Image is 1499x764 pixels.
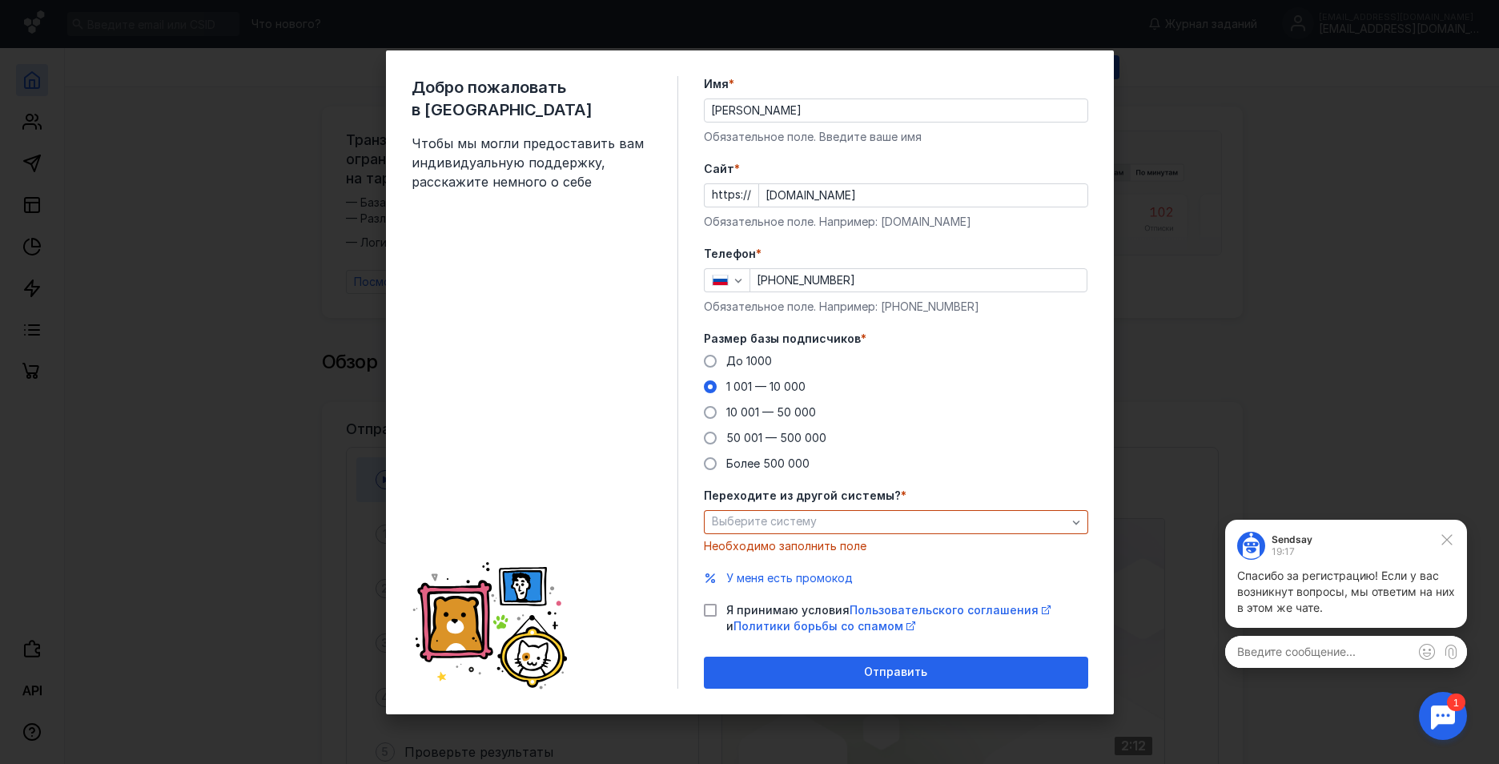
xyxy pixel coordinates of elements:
span: Более 500 000 [726,456,810,470]
span: Cайт [704,161,734,177]
div: Необходимо заполнить поле [704,538,1088,554]
div: Обязательное поле. Например: [PHONE_NUMBER] [704,299,1088,315]
span: Выберите систему [712,514,817,528]
span: 1 001 — 10 000 [726,380,806,393]
span: Добро пожаловать в [GEOGRAPHIC_DATA] [412,76,652,121]
div: Sendsay [62,24,103,34]
span: Чтобы мы могли предоставить вам индивидуальную поддержку, расскажите немного о себе [412,134,652,191]
button: Выберите систему [704,510,1088,534]
span: Размер базы подписчиков [704,331,861,347]
span: Имя [704,76,729,92]
span: До 1000 [726,354,772,368]
div: 1 [36,10,54,27]
span: 10 001 — 50 000 [726,405,816,419]
button: У меня есть промокод [726,570,853,586]
span: Пользовательского соглашения [850,603,1039,617]
span: Политики борьбы со спамом [733,619,903,633]
button: Отправить [704,657,1088,689]
span: Я принимаю условия и [726,602,1088,634]
span: Переходите из другой системы? [704,488,901,504]
span: 50 001 — 500 000 [726,431,826,444]
span: У меня есть промокод [726,571,853,585]
a: Политики борьбы со спамом [733,619,915,633]
div: Обязательное поле. Например: [DOMAIN_NAME] [704,214,1088,230]
p: Спасибо за регистрацию! Если у вас возникнут вопросы, мы ответим на них в этом же чате. [28,57,246,105]
a: Пользовательского соглашения [850,603,1051,617]
div: Обязательное поле. Введите ваше имя [704,129,1088,145]
div: 19:17 [62,36,103,46]
span: Отправить [864,665,927,679]
span: Телефон [704,246,756,262]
